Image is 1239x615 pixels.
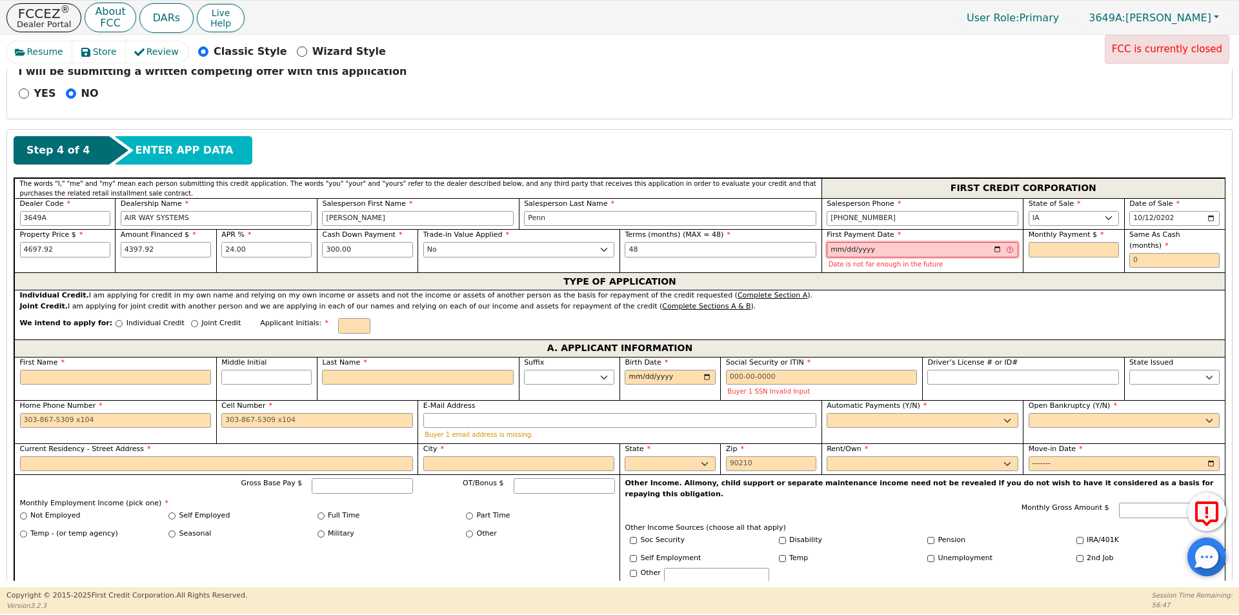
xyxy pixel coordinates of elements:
span: Store [93,45,117,59]
label: Disability [789,535,822,546]
span: Salesperson First Name [322,199,412,208]
span: Current Residency - Street Address [20,445,151,453]
p: Buyer 1 email address is missing. [425,431,814,438]
input: 303-867-5309 x104 [827,211,1018,227]
button: Report Error to FCC [1187,492,1226,531]
span: Live [210,8,231,18]
span: State of Sale [1029,199,1081,208]
label: Self Employed [179,510,230,521]
span: TYPE OF APPLICATION [563,273,676,290]
u: Complete Section A [738,291,807,299]
p: Individual Credit [126,318,185,329]
label: Not Employed [30,510,80,521]
p: YES [34,86,56,101]
p: Other Income. Alimony, child support or separate maintenance income need not be revealed if you d... [625,478,1220,499]
p: Copyright © 2015- 2025 First Credit Corporation. [6,590,247,601]
input: YYYY-MM-DD [1129,211,1220,227]
span: Property Price $ [20,230,83,239]
span: Driver’s License # or ID# [927,358,1018,367]
button: Review [126,41,188,63]
span: Move-in Date [1029,445,1083,453]
span: Salesperson Last Name [524,199,614,208]
span: Trade-in Value Applied [423,230,509,239]
span: Last Name [322,358,367,367]
p: Date is not far enough in the future [829,261,1017,268]
span: FIRST CREDIT CORPORATION [951,180,1096,197]
span: First Name [20,358,65,367]
input: xx.xx% [221,242,312,257]
strong: Joint Credit. [20,302,68,310]
sup: ® [61,4,70,15]
span: Zip [726,445,744,453]
p: Session Time Remaining: [1152,590,1233,600]
p: Buyer 1 SSN Invalid Input [727,388,916,395]
label: Self Employment [641,553,701,564]
span: Step 4 of 4 [26,143,90,158]
div: I am applying for credit in my own name and relying on my own income or assets and not the income... [20,290,1220,301]
p: 56:47 [1152,600,1233,610]
button: LiveHelp [197,4,245,32]
span: Resume [27,45,63,59]
span: All Rights Reserved. [176,591,247,600]
span: Open Bankruptcy (Y/N) [1029,401,1117,410]
input: 303-867-5309 x104 [221,413,413,428]
span: E-Mail Address [423,401,476,410]
span: APR % [221,230,251,239]
p: Other Income Sources (choose all that apply) [625,523,1220,534]
input: 0 [1129,253,1220,268]
a: User Role:Primary [954,5,1072,30]
p: I will be submitting a written competing offer with this application [19,64,1221,79]
span: Home Phone Number [20,401,103,410]
span: Birth Date [625,358,668,367]
span: Review [146,45,179,59]
strong: Individual Credit. [20,291,89,299]
span: Dealer Code [20,199,70,208]
label: Seasonal [179,529,212,539]
button: 3649A:[PERSON_NAME] [1075,8,1233,28]
label: IRA/401K [1087,535,1119,546]
span: We intend to apply for: [20,318,113,339]
label: Other [477,529,497,539]
button: Store [72,41,126,63]
p: Primary [954,5,1072,30]
span: Terms (months) (MAX = 48) [625,230,723,239]
span: [PERSON_NAME] [1089,12,1211,24]
p: Wizard Style [312,44,386,59]
p: Dealer Portal [17,20,71,28]
p: FCCEZ [17,7,71,20]
span: FCC is currently closed [1112,43,1222,55]
label: Temp [789,553,808,564]
button: FCCEZ®Dealer Portal [6,3,81,32]
span: First Payment Date [827,230,901,239]
span: Same As Cash (months) [1129,230,1180,250]
span: Social Security or ITIN [726,358,811,367]
u: Complete Sections A & B [662,302,750,310]
input: Y/N [1076,555,1083,562]
span: User Role : [967,12,1019,24]
button: AboutFCC [85,3,136,33]
span: Help [210,18,231,28]
input: Y/N [927,537,934,544]
span: Rent/Own [827,445,868,453]
button: DARs [139,3,194,33]
span: City [423,445,444,453]
span: Cell Number [221,401,272,410]
input: YYYY-MM-DD [1029,456,1220,472]
input: YYYY-MM-DD [625,370,715,385]
input: Y/N [927,555,934,562]
div: I am applying for joint credit with another person and we are applying in each of our names and r... [20,301,1220,312]
span: Applicant Initials: [260,319,328,327]
span: Monthly Gross Amount $ [1022,503,1109,512]
input: 303-867-5309 x104 [20,413,212,428]
span: A. APPLICANT INFORMATION [547,340,692,357]
span: Date of Sale [1129,199,1180,208]
span: State [625,445,650,453]
input: Y/N [630,555,637,562]
span: Automatic Payments (Y/N) [827,401,927,410]
input: Y/N [779,537,786,544]
label: Part Time [477,510,510,521]
p: NO [81,86,99,101]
